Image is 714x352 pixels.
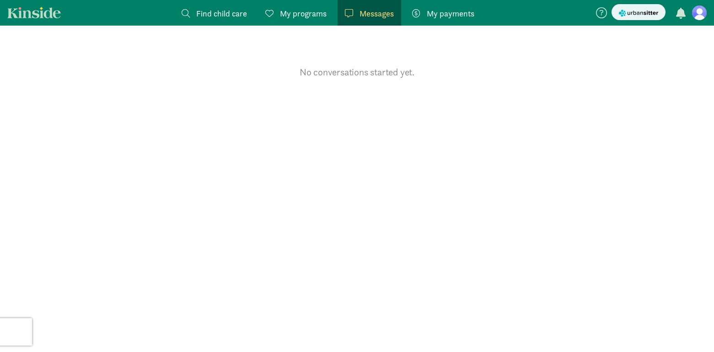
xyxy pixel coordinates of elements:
span: My payments [427,7,474,20]
img: urbansitter_logo_small.svg [619,8,658,18]
a: Kinside [7,7,61,18]
span: My programs [280,7,327,20]
span: Find child care [196,7,247,20]
span: Messages [360,7,394,20]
